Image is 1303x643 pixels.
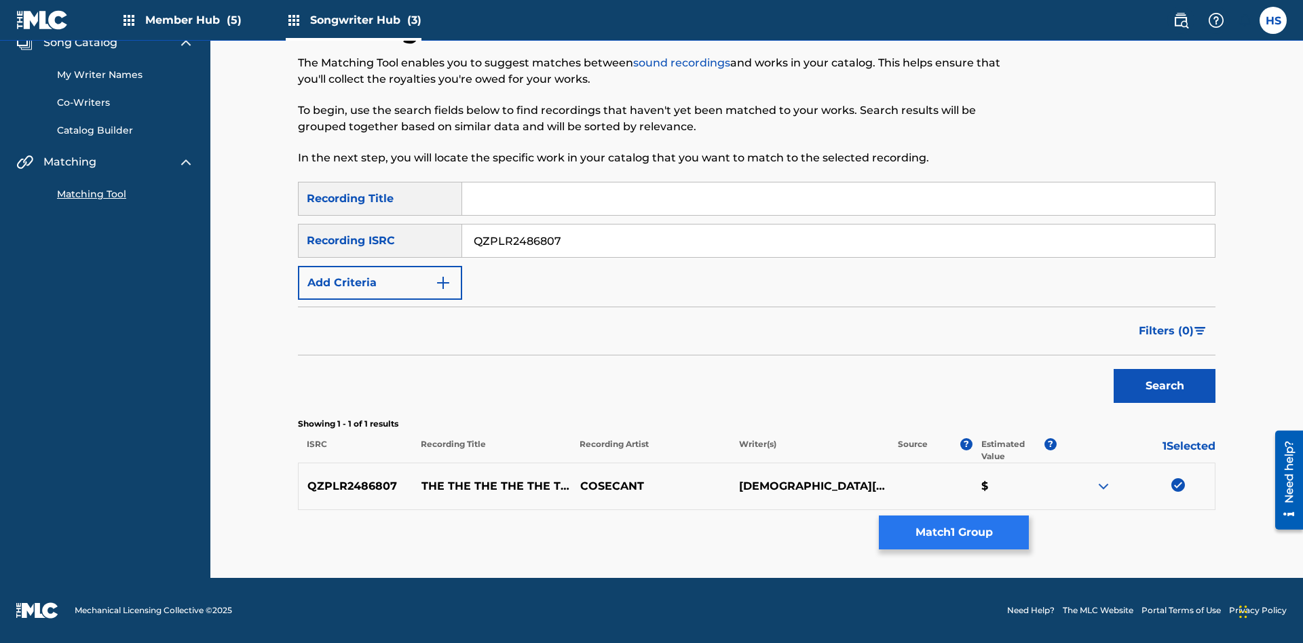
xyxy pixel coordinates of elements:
img: MLC Logo [16,10,69,30]
img: 9d2ae6d4665cec9f34b9.svg [435,275,451,291]
button: Match1 Group [879,515,1029,549]
iframe: Resource Center [1265,425,1303,537]
a: Need Help? [1007,604,1055,617]
div: Help [1203,7,1230,34]
img: Top Rightsholders [121,12,137,28]
p: Showing 1 - 1 of 1 results [298,418,1215,430]
img: Top Rightsholders [286,12,302,28]
a: The MLC Website [1063,604,1133,617]
p: QZPLR2486807 [299,478,413,494]
span: Songwriter Hub [310,12,421,28]
p: Source [898,438,928,463]
a: sound recordings [633,56,730,69]
button: Search [1114,369,1215,403]
span: Matching [43,154,96,170]
a: My Writer Names [57,68,194,82]
p: The Matching Tool enables you to suggest matches between and works in your catalog. This helps en... [298,55,1004,87]
p: 1 Selected [1057,438,1215,463]
a: Portal Terms of Use [1141,604,1221,617]
img: expand [178,35,194,51]
img: filter [1194,327,1206,335]
p: In the next step, you will locate the specific work in your catalog that you want to match to the... [298,150,1004,166]
p: $ [972,478,1057,494]
span: (5) [227,14,242,26]
img: Song Catalog [16,35,33,51]
img: deselect [1171,478,1185,492]
p: Writer(s) [730,438,888,463]
div: Notifications [1238,14,1251,27]
a: Song CatalogSong Catalog [16,35,117,51]
img: expand [178,154,194,170]
p: Recording Title [412,438,571,463]
p: COSECANT [571,478,730,494]
span: ? [1044,438,1057,450]
div: Drag [1239,591,1247,632]
a: Privacy Policy [1229,604,1287,617]
img: Matching [16,154,33,170]
p: [DEMOGRAPHIC_DATA][PERSON_NAME] [730,478,888,494]
button: Filters (0) [1131,314,1215,348]
img: logo [16,602,58,619]
span: Mechanical Licensing Collective © 2025 [75,604,232,617]
img: help [1208,12,1224,28]
span: ? [960,438,972,450]
form: Search Form [298,182,1215,410]
p: To begin, use the search fields below to find recordings that haven't yet been matched to your wo... [298,102,1004,135]
span: Song Catalog [43,35,117,51]
a: Public Search [1167,7,1194,34]
p: ISRC [298,438,412,463]
p: Recording Artist [571,438,730,463]
img: search [1173,12,1189,28]
iframe: Chat Widget [1235,578,1303,643]
span: Filters ( 0 ) [1139,323,1194,339]
a: Catalog Builder [57,123,194,138]
div: User Menu [1260,7,1287,34]
a: Matching Tool [57,187,194,201]
p: THE THE THE THE THE THE THE THE [413,478,571,494]
span: (3) [407,14,421,26]
button: Add Criteria [298,266,462,300]
span: Member Hub [145,12,242,28]
a: Co-Writers [57,96,194,110]
p: Estimated Value [981,438,1044,463]
img: expand [1095,478,1112,494]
